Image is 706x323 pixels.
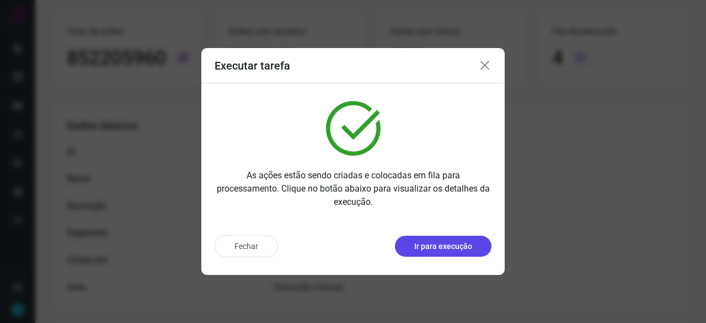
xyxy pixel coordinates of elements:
[215,169,491,209] p: As ações estão sendo criadas e colocadas em fila para processamento. Clique no botão abaixo para ...
[326,101,381,156] img: verified.svg
[215,235,278,257] button: Fechar
[395,236,491,257] button: Ir para execução
[414,241,472,252] p: Ir para execução
[215,59,290,72] h3: Executar tarefa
